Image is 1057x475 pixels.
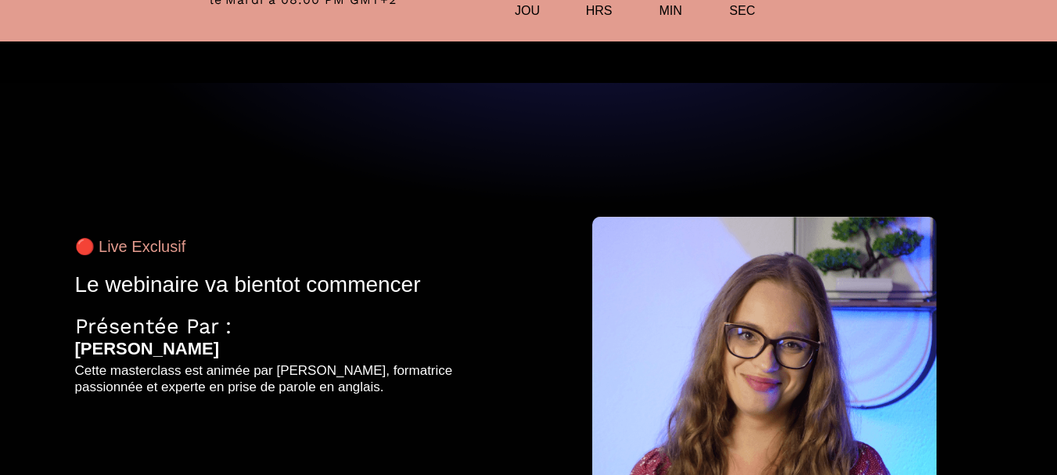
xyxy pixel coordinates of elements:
span: Présentée Par : [75,314,232,339]
b: [PERSON_NAME] [75,339,220,358]
div: SEC [722,4,763,18]
div: Le webinaire va bientot commencer [75,272,512,298]
div: 🔴 Live Exclusif [75,237,512,256]
div: MIN [650,4,691,18]
div: HRS [579,4,620,18]
div: Cette masterclass est animée par [PERSON_NAME], formatrice passionnée et experte en prise de paro... [75,363,512,395]
div: JOU [507,4,548,18]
